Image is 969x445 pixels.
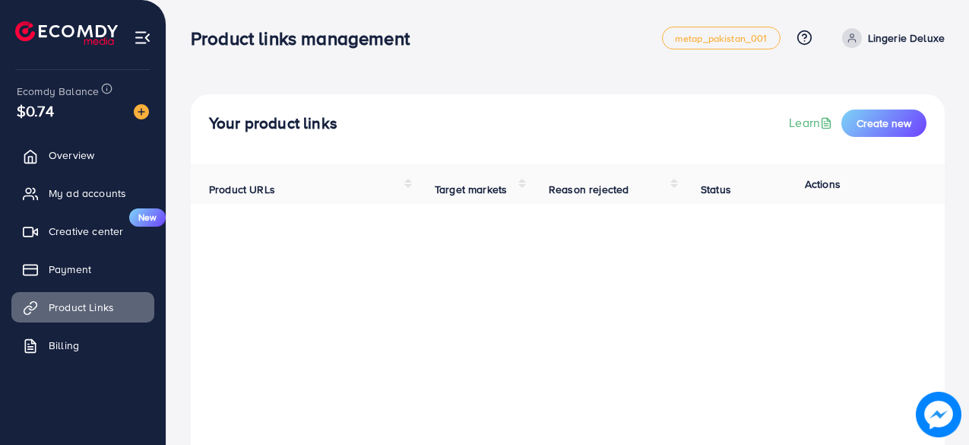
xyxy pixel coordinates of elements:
h4: Your product links [209,114,337,133]
h3: Product links management [191,27,422,49]
span: Product URLs [209,182,275,197]
a: Creative centerNew [11,216,154,246]
a: Billing [11,330,154,361]
button: Create new [841,110,926,137]
a: Payment [11,254,154,284]
span: Actions [805,176,841,192]
span: Target markets [435,182,507,197]
a: metap_pakistan_001 [662,27,781,49]
a: Lingerie Deluxe [836,28,945,48]
span: Billing [49,338,79,353]
span: Reason rejected [549,182,629,197]
img: image [917,393,961,437]
a: Overview [11,140,154,170]
span: My ad accounts [49,186,126,201]
img: logo [15,21,118,45]
span: Create new [857,116,911,131]
img: menu [134,29,151,46]
span: Payment [49,262,91,277]
img: image [134,104,149,119]
span: Ecomdy Balance [17,84,99,99]
span: Creative center [49,224,123,239]
span: New [129,208,166,227]
span: Product Links [49,300,114,315]
span: metap_pakistan_001 [675,33,768,43]
span: $0.74 [17,100,54,122]
a: My ad accounts [11,178,154,208]
span: Status [701,182,731,197]
a: Learn [789,114,835,132]
a: Product Links [11,292,154,323]
p: Lingerie Deluxe [868,29,945,47]
span: Overview [49,148,94,163]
